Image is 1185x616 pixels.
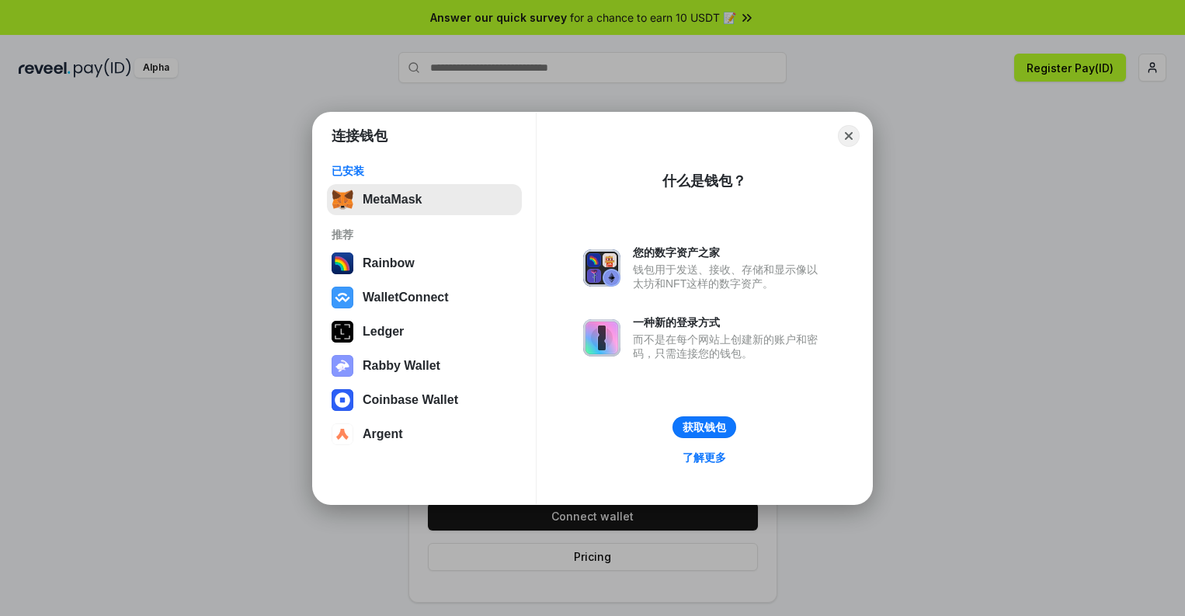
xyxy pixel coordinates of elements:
img: svg+xml,%3Csvg%20xmlns%3D%22http%3A%2F%2Fwww.w3.org%2F2000%2Fsvg%22%20fill%3D%22none%22%20viewBox... [583,319,620,357]
h1: 连接钱包 [332,127,387,145]
button: Rabby Wallet [327,350,522,381]
button: Ledger [327,316,522,347]
button: Close [838,125,860,147]
div: 什么是钱包？ [662,172,746,190]
div: 已安装 [332,164,517,178]
div: 获取钱包 [683,420,726,434]
div: 您的数字资产之家 [633,245,825,259]
img: svg+xml,%3Csvg%20xmlns%3D%22http%3A%2F%2Fwww.w3.org%2F2000%2Fsvg%22%20fill%3D%22none%22%20viewBox... [332,355,353,377]
img: svg+xml,%3Csvg%20width%3D%22120%22%20height%3D%22120%22%20viewBox%3D%220%200%20120%20120%22%20fil... [332,252,353,274]
img: svg+xml,%3Csvg%20width%3D%2228%22%20height%3D%2228%22%20viewBox%3D%220%200%2028%2028%22%20fill%3D... [332,389,353,411]
div: Ledger [363,325,404,339]
div: 而不是在每个网站上创建新的账户和密码，只需连接您的钱包。 [633,332,825,360]
button: Coinbase Wallet [327,385,522,416]
a: 了解更多 [673,447,735,468]
div: 一种新的登录方式 [633,315,825,329]
div: 钱包用于发送、接收、存储和显示像以太坊和NFT这样的数字资产。 [633,263,825,291]
div: Rainbow [363,256,415,270]
button: MetaMask [327,184,522,215]
img: svg+xml,%3Csvg%20xmlns%3D%22http%3A%2F%2Fwww.w3.org%2F2000%2Fsvg%22%20width%3D%2228%22%20height%3... [332,321,353,343]
div: Rabby Wallet [363,359,440,373]
div: WalletConnect [363,291,449,305]
img: svg+xml,%3Csvg%20width%3D%2228%22%20height%3D%2228%22%20viewBox%3D%220%200%2028%2028%22%20fill%3D... [332,423,353,445]
img: svg+xml,%3Csvg%20xmlns%3D%22http%3A%2F%2Fwww.w3.org%2F2000%2Fsvg%22%20fill%3D%22none%22%20viewBox... [583,249,620,287]
div: Coinbase Wallet [363,393,458,407]
div: 了解更多 [683,451,726,465]
button: 获取钱包 [672,416,736,438]
button: Rainbow [327,248,522,279]
div: Argent [363,427,403,441]
img: svg+xml,%3Csvg%20fill%3D%22none%22%20height%3D%2233%22%20viewBox%3D%220%200%2035%2033%22%20width%... [332,189,353,211]
img: svg+xml,%3Csvg%20width%3D%2228%22%20height%3D%2228%22%20viewBox%3D%220%200%2028%2028%22%20fill%3D... [332,287,353,308]
button: Argent [327,419,522,450]
div: MetaMask [363,193,422,207]
button: WalletConnect [327,282,522,313]
div: 推荐 [332,228,517,242]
